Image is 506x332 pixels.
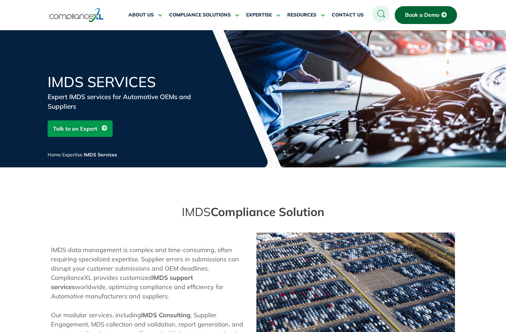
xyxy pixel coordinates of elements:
p: IMDS data management is complex and time-consuming, often requiring specialized expertise. Suppli... [51,245,250,301]
a: Book a Demo [395,6,457,24]
span: ABOUT US [128,12,154,18]
div: Expert IMDS services for Automotive OEMs and Suppliers [48,92,212,111]
span: RESOURCES [287,12,316,18]
span: IMDS [182,204,211,219]
span: / / [48,152,117,158]
span: CONTACT US [332,12,364,18]
span: EXPERTISE [246,12,272,18]
a: ABOUT US [128,7,162,23]
div: Compliance Solution [48,209,458,215]
span: COMPLIANCE SOLUTIONS [169,12,231,18]
span: Talk to an Expert [53,122,97,135]
a: Home [48,152,61,158]
a: Expertise [62,152,83,158]
img: logo-one.svg [49,7,104,23]
a: Talk to an Expert [48,120,113,137]
a: RESOURCES [287,7,325,23]
strong: IMDS Consulting [141,311,190,319]
span: Book a Demo [405,12,439,18]
a: CONTACT US [332,7,364,23]
span: IMDS Services [84,152,117,158]
h1: IMDS Services [48,75,212,89]
a: EXPERTISE [246,7,280,23]
a: COMPLIANCE SOLUTIONS [169,7,239,23]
